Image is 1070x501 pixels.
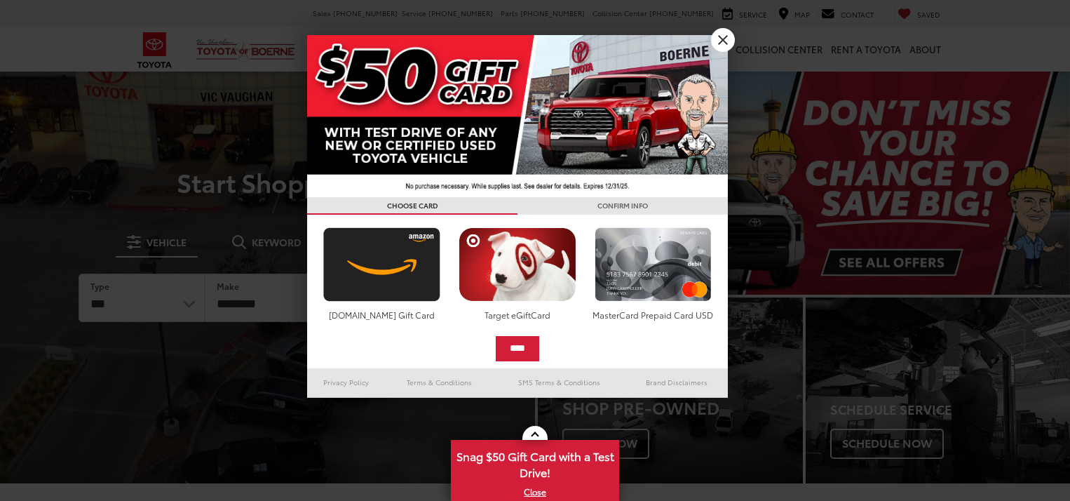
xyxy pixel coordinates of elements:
img: 42635_top_851395.jpg [307,35,728,197]
img: targetcard.png [455,227,579,302]
img: amazoncard.png [320,227,444,302]
div: [DOMAIN_NAME] Gift Card [320,309,444,321]
h3: CHOOSE CARD [307,197,517,215]
div: Target eGiftCard [455,309,579,321]
a: Brand Disclaimers [625,374,728,391]
a: Terms & Conditions [386,374,493,391]
img: mastercard.png [591,227,715,302]
span: Snag $50 Gift Card with a Test Drive! [452,441,618,484]
h3: CONFIRM INFO [517,197,728,215]
a: Privacy Policy [307,374,386,391]
div: MasterCard Prepaid Card USD [591,309,715,321]
a: SMS Terms & Conditions [493,374,625,391]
